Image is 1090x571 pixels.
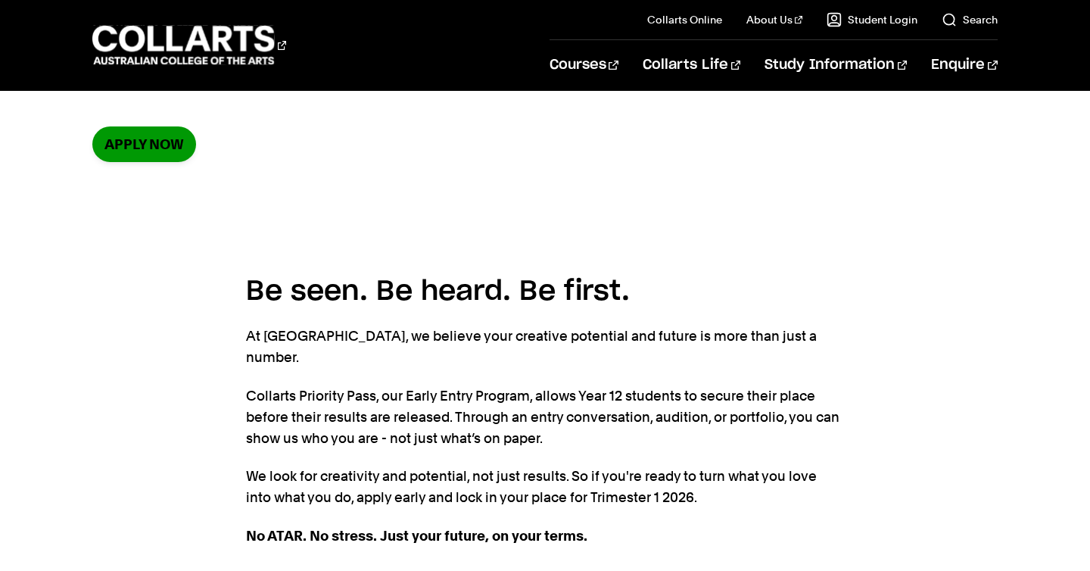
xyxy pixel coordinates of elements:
[550,40,618,90] a: Courses
[92,126,196,162] a: Apply now
[942,12,998,27] a: Search
[765,40,907,90] a: Study Information
[246,466,844,508] p: We look for creativity and potential, not just results. So if you're ready to turn what you love ...
[643,40,740,90] a: Collarts Life
[246,278,630,305] span: Be seen. Be heard. Be first.
[246,528,587,544] strong: No ATAR. No stress. Just your future, on your terms.
[246,328,817,365] span: At [GEOGRAPHIC_DATA], we believe your creative potential and future is more than just a number.
[827,12,917,27] a: Student Login
[647,12,722,27] a: Collarts Online
[746,12,802,27] a: About Us
[92,23,286,67] div: Go to homepage
[931,40,997,90] a: Enquire
[246,388,839,446] span: Collarts Priority Pass, our Early Entry Program, allows Year 12 students to secure their place be...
